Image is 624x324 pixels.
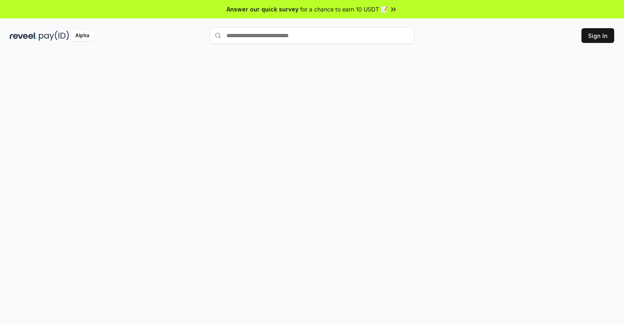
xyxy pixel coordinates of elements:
[581,28,614,43] button: Sign In
[10,31,37,41] img: reveel_dark
[71,31,94,41] div: Alpha
[39,31,69,41] img: pay_id
[300,5,388,13] span: for a chance to earn 10 USDT 📝
[227,5,299,13] span: Answer our quick survey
